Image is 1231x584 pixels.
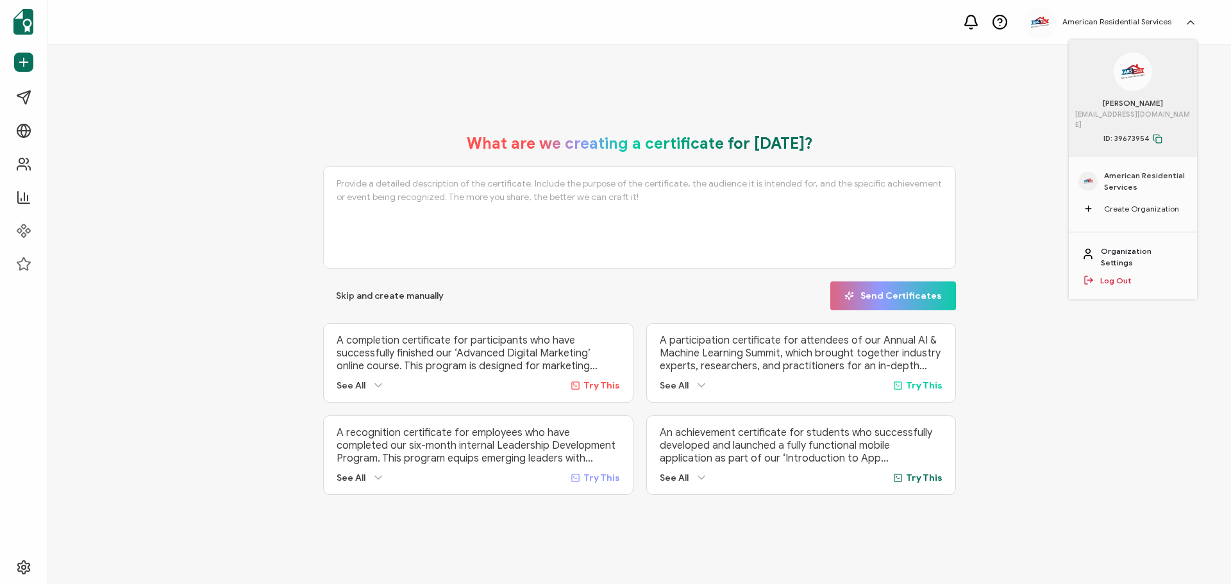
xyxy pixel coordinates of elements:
[1062,17,1171,26] h5: American Residential Services
[337,380,365,391] span: See All
[337,334,620,372] p: A completion certificate for participants who have successfully finished our ‘Advanced Digital Ma...
[660,334,943,372] p: A participation certificate for attendees of our Annual AI & Machine Learning Summit, which broug...
[1084,178,1093,185] img: db2c6d1d-95b6-4946-8eb1-cdceab967bda.png
[13,9,33,35] img: sertifier-logomark-colored.svg
[583,472,620,483] span: Try This
[1030,16,1050,29] img: db2c6d1d-95b6-4946-8eb1-cdceab967bda.png
[337,472,365,483] span: See All
[337,426,620,465] p: A recognition certificate for employees who have completed our six-month internal Leadership Deve...
[1121,63,1145,79] img: db2c6d1d-95b6-4946-8eb1-cdceab967bda.png
[583,380,620,391] span: Try This
[1104,203,1179,215] span: Create Organization
[660,426,943,465] p: An achievement certificate for students who successfully developed and launched a fully functiona...
[906,472,942,483] span: Try This
[1100,275,1132,287] a: Log Out
[1101,246,1184,269] a: Organization Settings
[1103,133,1162,144] span: ID: 39673954
[1104,170,1187,193] span: American Residential Services
[467,134,813,153] h1: What are we creating a certificate for [DATE]?
[1075,109,1191,130] span: [EMAIL_ADDRESS][DOMAIN_NAME]
[323,281,456,310] button: Skip and create manually
[830,281,956,310] button: Send Certificates
[660,472,689,483] span: See All
[844,291,942,301] span: Send Certificates
[906,380,942,391] span: Try This
[660,380,689,391] span: See All
[1167,522,1231,584] iframe: Chat Widget
[1103,97,1163,109] span: [PERSON_NAME]
[336,292,444,301] span: Skip and create manually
